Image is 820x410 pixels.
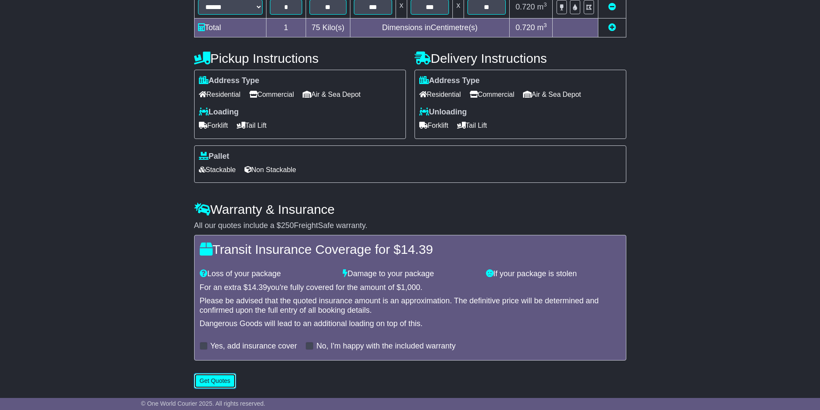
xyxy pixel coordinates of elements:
[249,88,294,101] span: Commercial
[415,51,626,65] h4: Delivery Instructions
[199,76,260,86] label: Address Type
[199,163,236,176] span: Stackable
[210,342,297,351] label: Yes, add insurance cover
[266,18,306,37] td: 1
[194,221,626,231] div: All our quotes include a $ FreightSafe warranty.
[312,23,320,32] span: 75
[419,119,449,132] span: Forklift
[457,119,487,132] span: Tail Lift
[199,88,241,101] span: Residential
[199,119,228,132] span: Forklift
[141,400,266,407] span: © One World Courier 2025. All rights reserved.
[195,269,339,279] div: Loss of your package
[401,283,420,292] span: 1,000
[401,242,433,256] span: 14.39
[237,119,267,132] span: Tail Lift
[200,319,621,329] div: Dangerous Goods will lead to an additional loading on top of this.
[199,108,239,117] label: Loading
[419,88,461,101] span: Residential
[194,51,406,65] h4: Pickup Instructions
[537,3,547,11] span: m
[194,18,266,37] td: Total
[338,269,482,279] div: Damage to your package
[608,3,616,11] a: Remove this item
[544,1,547,8] sup: 3
[194,373,236,388] button: Get Quotes
[200,283,621,293] div: For an extra $ you're fully covered for the amount of $ .
[516,3,535,11] span: 0.720
[516,23,535,32] span: 0.720
[281,221,294,230] span: 250
[303,88,361,101] span: Air & Sea Depot
[544,22,547,28] sup: 3
[194,202,626,216] h4: Warranty & Insurance
[244,163,296,176] span: Non Stackable
[537,23,547,32] span: m
[316,342,456,351] label: No, I'm happy with the included warranty
[482,269,625,279] div: If your package is stolen
[306,18,350,37] td: Kilo(s)
[470,88,514,101] span: Commercial
[419,76,480,86] label: Address Type
[199,152,229,161] label: Pallet
[200,242,621,256] h4: Transit Insurance Coverage for $
[200,296,621,315] div: Please be advised that the quoted insurance amount is an approximation. The definitive price will...
[523,88,581,101] span: Air & Sea Depot
[608,23,616,32] a: Add new item
[248,283,267,292] span: 14.39
[419,108,467,117] label: Unloading
[350,18,510,37] td: Dimensions in Centimetre(s)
